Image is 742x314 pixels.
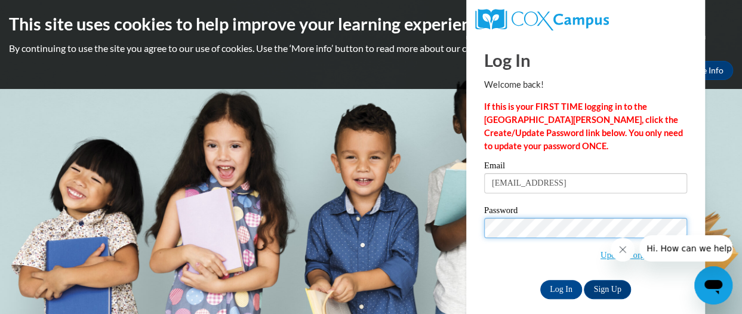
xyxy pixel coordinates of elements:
p: Welcome back! [484,78,687,91]
iframe: Close message [611,238,635,261]
a: More Info [677,61,733,80]
iframe: Button to launch messaging window [694,266,732,304]
input: Log In [540,280,582,299]
p: By continuing to use the site you agree to our use of cookies. Use the ‘More info’ button to read... [9,42,733,55]
iframe: Message from company [639,235,732,261]
span: Hi. How can we help? [7,8,97,18]
label: Password [484,206,687,218]
strong: If this is your FIRST TIME logging in to the [GEOGRAPHIC_DATA][PERSON_NAME], click the Create/Upd... [484,101,683,151]
label: Email [484,161,687,173]
a: Update/Forgot Password [601,250,687,260]
img: COX Campus [475,9,609,30]
a: Sign Up [584,280,630,299]
h2: This site uses cookies to help improve your learning experience. [9,12,733,36]
h1: Log In [484,48,687,72]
